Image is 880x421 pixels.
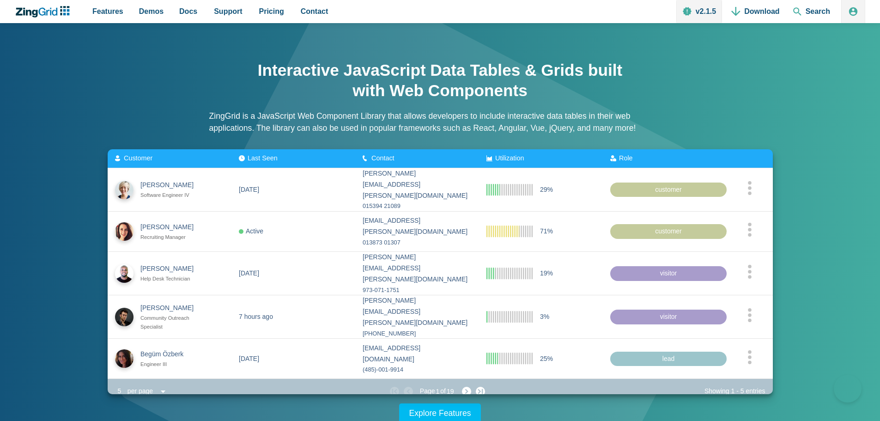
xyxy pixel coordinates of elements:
span: Demos [139,5,164,18]
zg-button: prevpage [404,387,418,396]
zg-text: 1 [436,389,440,394]
span: Pricing [259,5,284,18]
zg-text: 1 [729,387,737,395]
zg-text: 5 [739,387,746,395]
h1: Interactive JavaScript Data Tables & Grids built with Web Components [255,60,625,101]
span: Contact [301,5,328,18]
span: Support [214,5,242,18]
span: of [440,386,446,397]
div: Showing - entries [704,386,765,397]
span: Features [92,5,123,18]
zg-text: 19 [447,389,454,394]
div: 5 [115,385,124,398]
a: ZingChart Logo. Click to return to the homepage [15,6,74,18]
div: per page [124,385,157,398]
iframe: Help Scout Beacon - Open [834,375,862,403]
zg-button: firstpage [390,387,399,396]
span: Page [420,386,435,397]
zg-button: lastpage [476,387,485,396]
span: Docs [179,5,197,18]
zg-button: nextpage [457,387,471,396]
p: ZingGrid is a JavaScript Web Component Library that allows developers to include interactive data... [209,110,671,134]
